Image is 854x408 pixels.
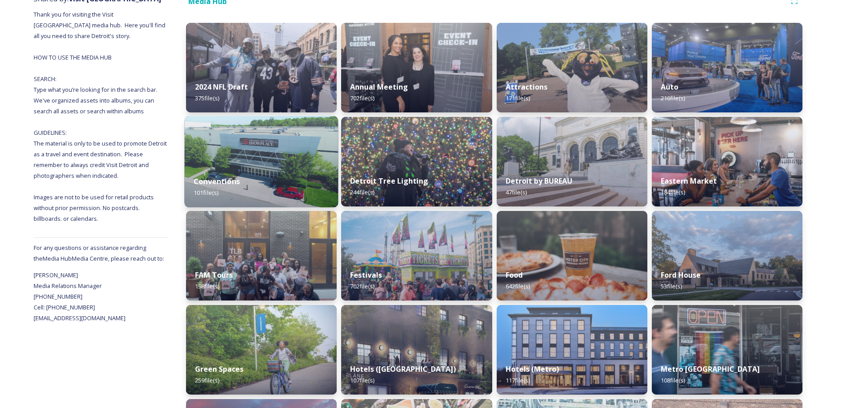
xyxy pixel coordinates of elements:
[652,211,802,301] img: VisitorCenter.jpg
[506,270,523,280] strong: Food
[350,282,374,290] span: 702 file(s)
[350,176,428,186] strong: Detroit Tree Lighting
[652,305,802,395] img: 56cf2de5-9e63-4a55-bae3-7a1bc8cd39db.jpg
[185,116,338,207] img: 35ad669e-8c01-473d-b9e4-71d78d8e13d9.jpg
[341,117,492,206] img: ad1a86ae-14bd-4f6b-9ce0-fa5a51506304.jpg
[661,94,685,102] span: 216 file(s)
[195,364,243,374] strong: Green Spaces
[661,282,682,290] span: 53 file(s)
[34,271,126,322] span: [PERSON_NAME] Media Relations Manager [PHONE_NUMBER] Cell: [PHONE_NUMBER] [EMAIL_ADDRESS][DOMAIN_...
[506,282,530,290] span: 642 file(s)
[497,117,647,206] img: Bureau_DIA_6998.jpg
[341,211,492,301] img: DSC02900.jpg
[661,270,701,280] strong: Ford House
[186,23,337,112] img: 1cf80b3c-b923-464a-9465-a021a0fe5627.jpg
[194,189,218,197] span: 101 file(s)
[506,176,572,186] strong: Detroit by BUREAU
[652,23,802,112] img: d7532473-e64b-4407-9cc3-22eb90fab41b.jpg
[350,270,382,280] strong: Festivals
[350,82,408,92] strong: Annual Meeting
[661,176,717,186] strong: Eastern Market
[186,305,337,395] img: a8e7e45d-5635-4a99-9fe8-872d7420e716.jpg
[506,376,530,384] span: 117 file(s)
[341,305,492,395] img: 9db3a68e-ccf0-48b5-b91c-5c18c61d7b6a.jpg
[350,188,374,196] span: 244 file(s)
[195,282,219,290] span: 198 file(s)
[350,94,374,102] span: 702 file(s)
[186,211,337,301] img: 452b8020-6387-402f-b366-1d8319e12489.jpg
[506,188,527,196] span: 47 file(s)
[506,82,547,92] strong: Attractions
[195,376,219,384] span: 259 file(s)
[341,23,492,112] img: 8c0cc7c4-d0ac-4b2f-930c-c1f64b82d302.jpg
[506,94,530,102] span: 171 file(s)
[195,94,219,102] span: 375 file(s)
[350,364,456,374] strong: Hotels ([GEOGRAPHIC_DATA])
[661,188,685,196] span: 184 file(s)
[497,305,647,395] img: 3bd2b034-4b7d-4836-94aa-bbf99ed385d6.jpg
[195,270,233,280] strong: FAM Tours
[661,376,685,384] span: 108 file(s)
[34,10,168,223] span: Thank you for visiting the Visit [GEOGRAPHIC_DATA] media hub. Here you'll find all you need to sh...
[497,211,647,301] img: a0bd6cc6-0a5e-4110-bbb1-1ef2cc64960c.jpg
[497,23,647,112] img: b41b5269-79c1-44fe-8f0b-cab865b206ff.jpg
[350,376,374,384] span: 107 file(s)
[194,176,240,186] strong: Conventions
[652,117,802,206] img: 3c2c6adb-06da-4ad6-b7c8-83bb800b1f33.jpg
[661,364,760,374] strong: Metro [GEOGRAPHIC_DATA]
[34,244,164,262] span: For any questions or assistance regarding the Media Hub Media Centre, please reach out to:
[506,364,559,374] strong: Hotels (Metro)
[195,82,248,92] strong: 2024 NFL Draft
[661,82,678,92] strong: Auto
